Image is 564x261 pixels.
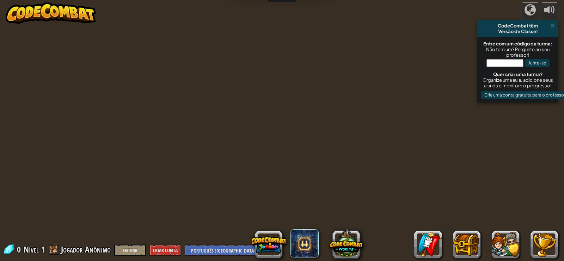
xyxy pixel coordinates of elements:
[24,244,39,255] span: Nível
[521,2,539,19] button: Campanhas em Portugal
[481,41,555,46] div: Entre com um código da turma:
[114,244,146,256] button: Entrar
[525,59,550,67] button: Junte-se
[41,244,45,255] span: 1
[541,2,558,19] button: Ajuste o volume
[481,72,555,77] div: Quer criar uma turma?
[480,23,556,29] div: CodeCombat têm
[480,29,556,34] div: Versão de Classe!
[149,244,181,256] button: Criar Conta
[17,244,23,255] span: 0
[481,46,555,58] div: Não tem um? Pergunte ao seu professor!
[6,2,96,24] img: CodeCombat - Aprenda a programar jogando um jogo
[481,77,555,88] div: Organize uma aula, adicione seus alunos e monitore o progresso!
[61,244,111,255] span: Jogador Anônimo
